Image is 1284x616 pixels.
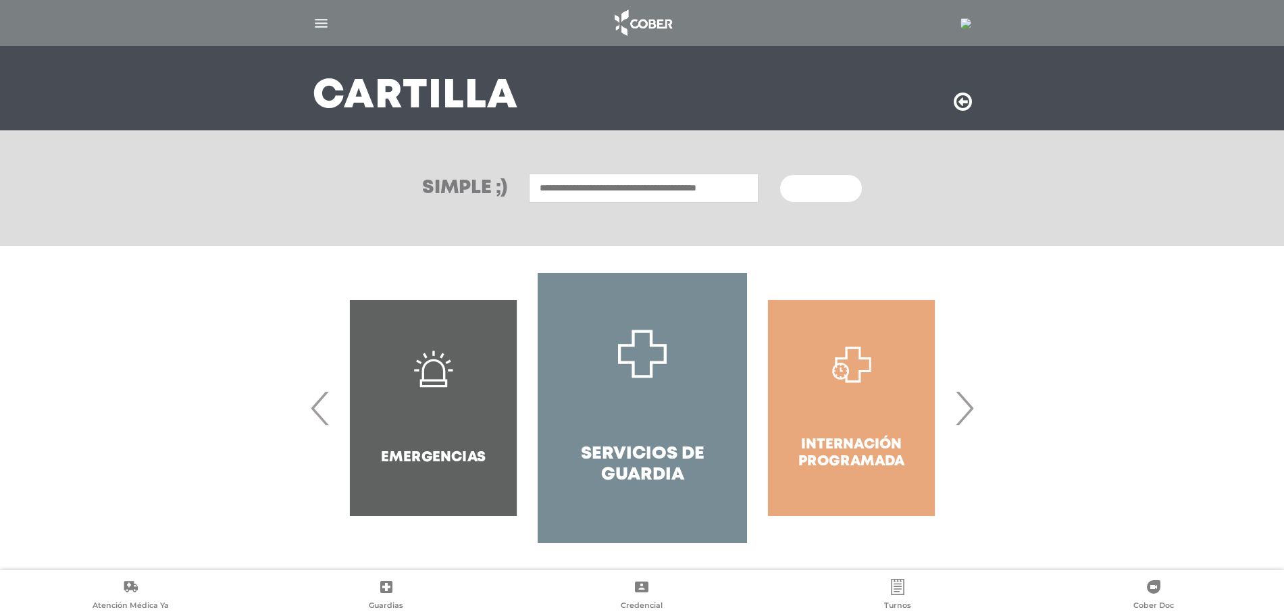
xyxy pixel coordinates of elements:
img: logo_cober_home-white.png [607,7,678,39]
span: Buscar [796,184,836,194]
h3: Simple ;) [422,179,507,198]
a: Turnos [770,579,1026,613]
span: Cober Doc [1133,600,1174,613]
button: Buscar [780,175,861,202]
span: Previous [307,371,334,444]
img: 24613 [960,18,971,29]
span: Atención Médica Ya [93,600,169,613]
span: Next [951,371,977,444]
span: Credencial [621,600,663,613]
h3: Cartilla [313,79,518,114]
a: Cober Doc [1025,579,1281,613]
a: Atención Médica Ya [3,579,259,613]
span: Guardias [369,600,403,613]
img: Cober_menu-lines-white.svg [313,15,330,32]
a: Credencial [514,579,770,613]
a: Guardias [259,579,515,613]
a: Servicios de Guardia [538,273,746,543]
h4: Servicios de Guardia [562,444,722,486]
span: Turnos [884,600,911,613]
